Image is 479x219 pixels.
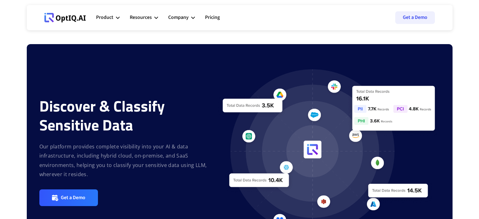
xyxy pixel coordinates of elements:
a: Get a Demo [39,189,98,206]
strong: Discover & Classify Sensitive Data [39,95,165,136]
div: Product [96,13,113,22]
div: Resources [130,8,158,27]
strong: Our platform provides complete visibility into your AI & data infrastructure, including hybrid cl... [39,143,207,178]
a: Pricing [205,8,220,27]
div: Product [96,8,120,27]
div: Resources [130,13,152,22]
div: Get a Demo [61,194,85,201]
a: Webflow Homepage [44,8,86,27]
a: Get a Demo [395,11,435,24]
div: Company [168,8,195,27]
div: Company [168,13,189,22]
